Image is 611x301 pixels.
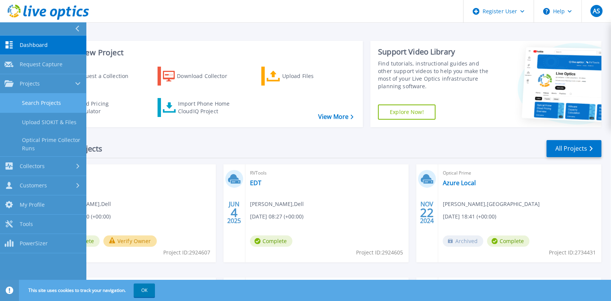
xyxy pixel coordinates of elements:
span: RVTools [57,169,211,177]
div: NOV 2024 [420,199,434,226]
a: View More [318,113,353,120]
div: Import Phone Home CloudIQ Project [178,100,237,115]
span: Dashboard [20,42,48,48]
span: Project ID: 2924607 [163,248,210,257]
a: Download Collector [158,67,242,86]
div: Download Collector [177,69,238,84]
a: Upload Files [261,67,346,86]
span: This site uses cookies to track your navigation. [21,284,155,297]
h3: Start a New Project [54,48,353,57]
button: Verify Owner [103,235,157,247]
span: My Profile [20,201,45,208]
span: Collectors [20,163,45,170]
div: Request a Collection [75,69,136,84]
span: Tools [20,221,33,228]
span: Archived [443,235,483,247]
a: Explore Now! [378,104,436,120]
span: [PERSON_NAME] , Dell [250,200,304,208]
span: 4 [231,209,238,216]
button: OK [134,284,155,297]
span: [DATE] 08:27 (+00:00) [250,212,303,221]
span: [DATE] 18:41 (+00:00) [443,212,496,221]
span: Request Capture [20,61,63,68]
span: Project ID: 2734431 [549,248,596,257]
a: All Projects [547,140,602,157]
span: AS [593,8,600,14]
div: JUN 2025 [227,199,241,226]
span: [PERSON_NAME] , [GEOGRAPHIC_DATA] [443,200,540,208]
span: Complete [250,235,292,247]
div: Find tutorials, instructional guides and other support videos to help you make the most of your L... [378,60,494,90]
span: PowerSizer [20,240,48,247]
span: Complete [487,235,530,247]
a: Azure Local [443,179,476,187]
span: 22 [420,209,434,216]
div: Support Video Library [378,47,494,57]
a: Request a Collection [54,67,138,86]
div: Cloud Pricing Calculator [74,100,135,115]
span: Customers [20,182,47,189]
span: Optical Prime [443,169,597,177]
a: EDT [250,179,261,187]
span: Project ID: 2924605 [356,248,403,257]
div: Upload Files [282,69,343,84]
span: RVTools [250,169,404,177]
a: Cloud Pricing Calculator [54,98,138,117]
span: Projects [20,80,40,87]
